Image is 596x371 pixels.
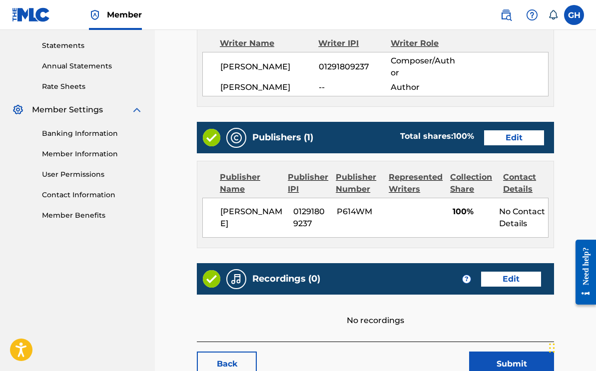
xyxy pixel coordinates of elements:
[450,171,496,195] div: Collection Share
[503,171,549,195] div: Contact Details
[32,104,103,116] span: Member Settings
[391,37,457,49] div: Writer Role
[453,206,492,218] span: 100%
[42,169,143,180] a: User Permissions
[564,5,584,25] div: User Menu
[389,171,443,195] div: Represented Writers
[484,130,544,145] a: Edit
[453,131,474,141] span: 100 %
[42,149,143,159] a: Member Information
[42,128,143,139] a: Banking Information
[203,129,220,146] img: Valid
[319,81,391,93] span: --
[500,9,512,21] img: search
[391,55,456,79] span: Composer/Author
[522,5,542,25] div: Help
[12,104,24,116] img: Member Settings
[220,171,280,195] div: Publisher Name
[400,130,474,142] div: Total shares:
[89,9,101,21] img: Top Rightsholder
[230,132,242,144] img: Publishers
[230,273,242,285] img: Recordings
[42,190,143,200] a: Contact Information
[203,270,220,288] img: Valid
[496,5,516,25] a: Public Search
[336,171,381,195] div: Publisher Number
[220,61,319,73] span: [PERSON_NAME]
[293,206,329,230] span: 01291809237
[546,323,596,371] iframe: Chat Widget
[220,206,286,230] span: [PERSON_NAME]
[526,9,538,21] img: help
[252,273,320,285] h5: Recordings (0)
[549,333,555,363] div: Drag
[220,81,319,93] span: [PERSON_NAME]
[499,206,548,230] div: No Contact Details
[220,37,318,49] div: Writer Name
[481,272,541,287] a: Edit
[337,206,386,218] span: P614WM
[197,295,554,327] div: No recordings
[548,10,558,20] div: Notifications
[42,81,143,92] a: Rate Sheets
[319,61,391,73] span: 01291809237
[42,210,143,221] a: Member Benefits
[288,171,328,195] div: Publisher IPI
[131,104,143,116] img: expand
[568,232,596,313] iframe: Resource Center
[463,275,471,283] span: ?
[252,132,313,143] h5: Publishers (1)
[107,9,142,20] span: Member
[42,61,143,71] a: Annual Statements
[42,40,143,51] a: Statements
[391,81,456,93] span: Author
[318,37,391,49] div: Writer IPI
[12,7,50,22] img: MLC Logo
